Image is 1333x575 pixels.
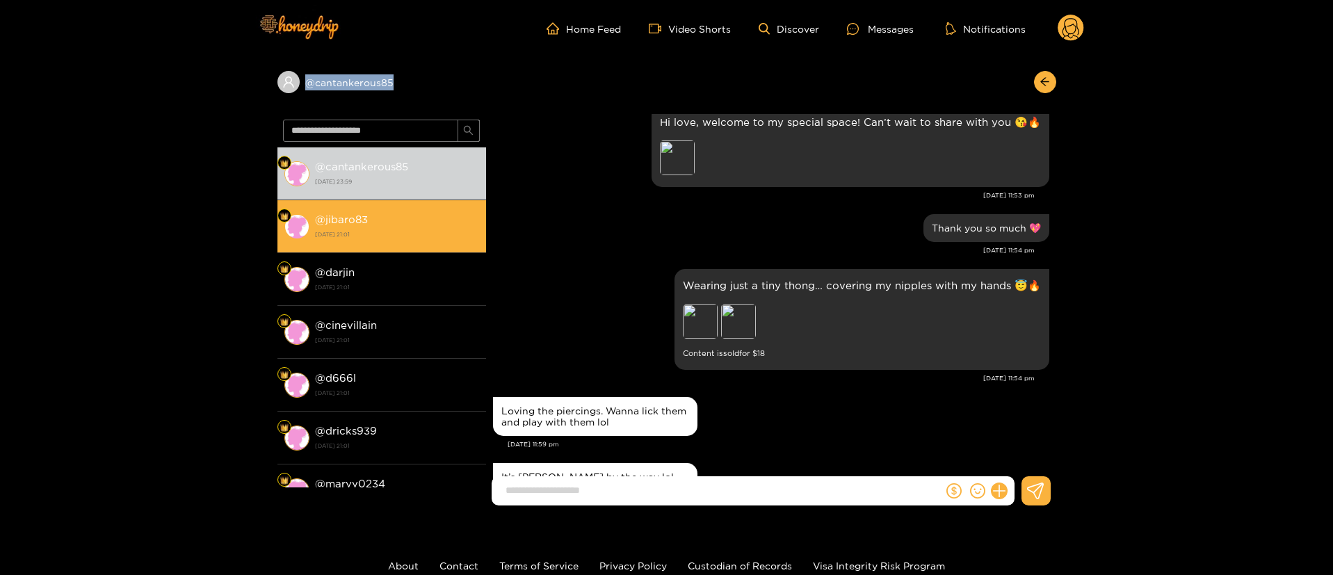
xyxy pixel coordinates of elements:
img: conversation [284,267,309,292]
img: Fan Level [280,318,289,326]
span: smile [970,483,985,499]
small: Content is sold for $ 18 [683,346,1041,362]
img: Fan Level [280,159,289,168]
a: Custodian of Records [688,560,792,571]
img: conversation [284,161,309,186]
div: [DATE] 11:53 pm [493,191,1035,200]
img: Fan Level [280,265,289,273]
a: Home Feed [547,22,621,35]
button: dollar [944,480,964,501]
strong: @ jibaro83 [315,213,368,225]
div: @cantankerous85 [277,71,486,93]
a: Terms of Service [499,560,579,571]
strong: [DATE] 21:01 [315,387,479,399]
div: Loving the piercings. Wanna lick them and play with them lol [501,405,689,428]
a: About [388,560,419,571]
img: Fan Level [280,212,289,220]
span: home [547,22,566,35]
strong: [DATE] 21:01 [315,281,479,293]
strong: [DATE] 21:01 [315,228,479,241]
button: arrow-left [1034,71,1056,93]
strong: @ d666l [315,372,356,384]
strong: @ cinevillain [315,319,377,331]
button: Notifications [942,22,1030,35]
span: video-camera [649,22,668,35]
a: Privacy Policy [599,560,667,571]
strong: @ maryy0234 [315,478,385,489]
div: Oct. 1, 11:54 pm [674,269,1049,370]
div: Oct. 1, 11:54 pm [923,214,1049,242]
p: Hi love, welcome to my special space! Can’t wait to share with you 😘🔥 [660,114,1041,130]
img: conversation [284,478,309,503]
span: user [282,76,295,88]
strong: @ dricks939 [315,425,377,437]
span: dollar [946,483,962,499]
button: search [458,120,480,142]
strong: [DATE] 21:01 [315,334,479,346]
img: conversation [284,373,309,398]
strong: @ cantankerous85 [315,161,408,172]
div: Thank you so much 💖 [932,222,1041,234]
span: search [463,125,474,137]
div: It’s [PERSON_NAME] by the way lol should of led with that lol [501,471,689,494]
img: Fan Level [280,476,289,485]
img: Fan Level [280,423,289,432]
a: Video Shorts [649,22,731,35]
div: Oct. 1, 11:53 pm [652,106,1049,187]
div: Oct. 2, 12:07 am [493,463,697,502]
a: Discover [759,23,819,35]
p: Wearing just a tiny thong… covering my nipples with my hands 😇🔥 [683,277,1041,293]
div: Oct. 1, 11:59 pm [493,397,697,436]
div: [DATE] 11:54 pm [493,245,1035,255]
strong: [DATE] 21:01 [315,439,479,452]
div: [DATE] 11:54 pm [493,373,1035,383]
img: conversation [284,320,309,345]
img: conversation [284,214,309,239]
span: arrow-left [1040,76,1050,88]
div: [DATE] 11:59 pm [508,439,1049,449]
img: conversation [284,426,309,451]
div: Messages [847,21,914,37]
a: Visa Integrity Risk Program [813,560,945,571]
img: Fan Level [280,371,289,379]
strong: [DATE] 23:59 [315,175,479,188]
a: Contact [439,560,478,571]
strong: @ darjin [315,266,355,278]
